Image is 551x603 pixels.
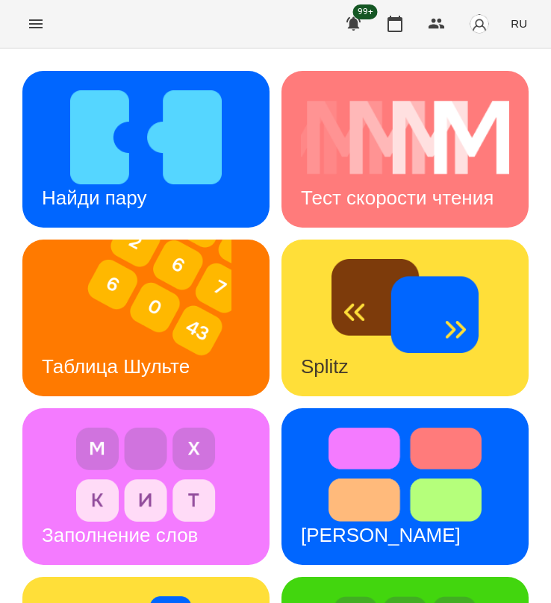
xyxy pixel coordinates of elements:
img: Таблица Шульте [22,240,270,396]
a: Найди паруНайди пару [22,71,270,228]
h3: Splitz [301,355,349,378]
span: RU [511,16,527,31]
img: Найди пару [42,90,250,184]
button: Menu [18,6,54,42]
span: 99+ [353,4,378,19]
h3: Таблица Шульте [42,355,190,378]
img: Тест Струпа [301,428,509,522]
a: Заполнение словЗаполнение слов [22,408,270,565]
img: Тест скорости чтения [301,90,509,184]
img: Заполнение слов [42,428,250,522]
a: Тест скорости чтенияТест скорости чтения [281,71,529,228]
h3: Найди пару [42,187,146,209]
a: SplitzSplitz [281,240,529,396]
img: Splitz [301,259,509,353]
img: avatar_s.png [469,13,490,34]
a: Тест Струпа[PERSON_NAME] [281,408,529,565]
button: RU [505,10,533,37]
h3: Тест скорости чтения [301,187,494,209]
a: Таблица ШультеТаблица Шульте [22,240,270,396]
h3: Заполнение слов [42,524,198,546]
h3: [PERSON_NAME] [301,524,461,546]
